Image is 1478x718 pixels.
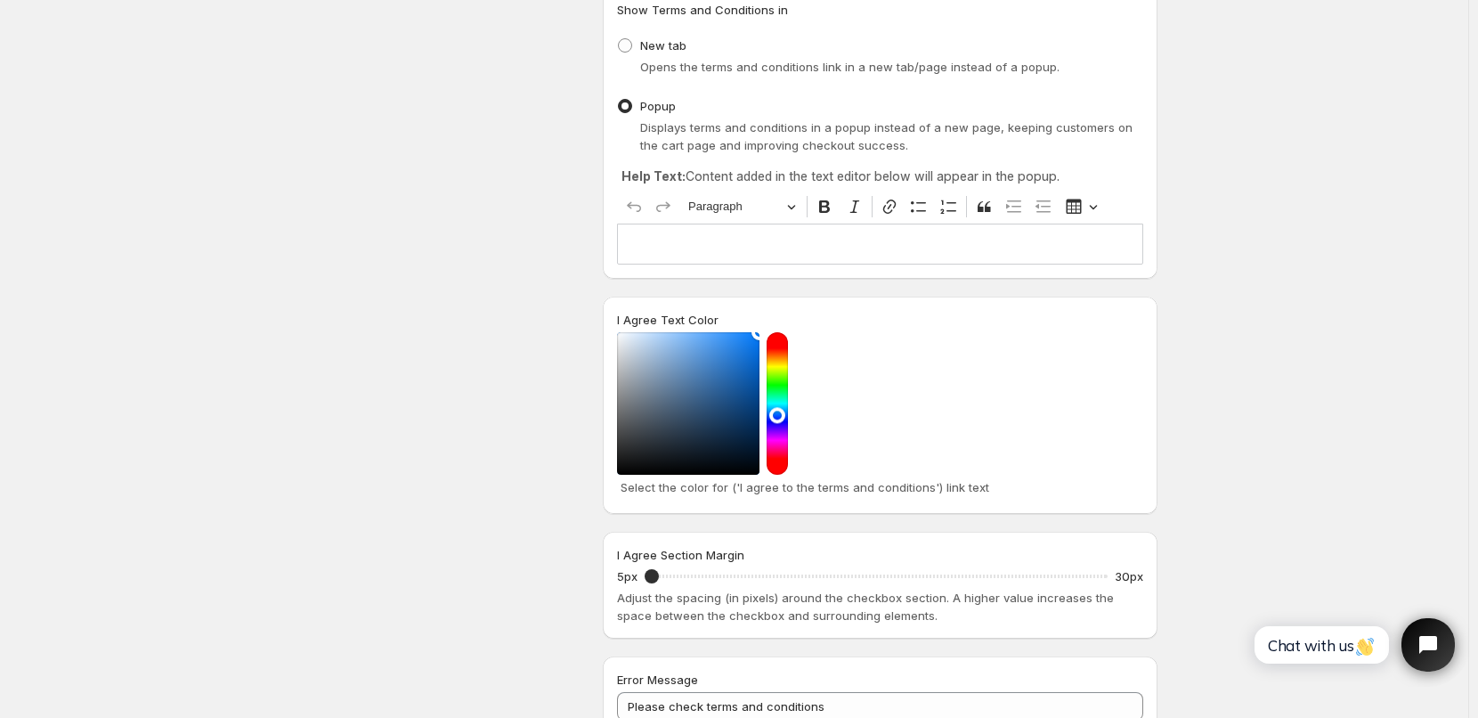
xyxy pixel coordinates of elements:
[621,478,1140,496] p: Select the color for ('I agree to the terms and conditions') link text
[617,224,1143,264] div: Editor editing area: main. Press Alt+0 for help.
[617,190,1143,224] div: Editor toolbar
[640,99,676,113] span: Popup
[640,120,1133,152] span: Displays terms and conditions in a popup instead of a new page, keeping customers on the cart pag...
[640,38,686,53] span: New tab
[1235,603,1470,687] iframe: Tidio Chat
[617,673,698,687] span: Error Message
[617,591,1114,623] span: Adjust the spacing (in pixels) around the checkbox section. A higher value increases the space be...
[640,60,1060,74] span: Opens the terms and conditions link in a new tab/page instead of a popup.
[688,196,781,217] span: Paragraph
[617,567,637,585] p: 5px
[617,311,719,329] label: I Agree Text Color
[1115,567,1143,585] p: 30px
[621,167,1139,185] p: Content added in the text editor below will appear in the popup.
[617,3,788,17] span: Show Terms and Conditions in
[621,168,686,184] strong: Help Text:
[617,548,744,562] span: I Agree Section Margin
[680,193,803,221] button: Paragraph, Heading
